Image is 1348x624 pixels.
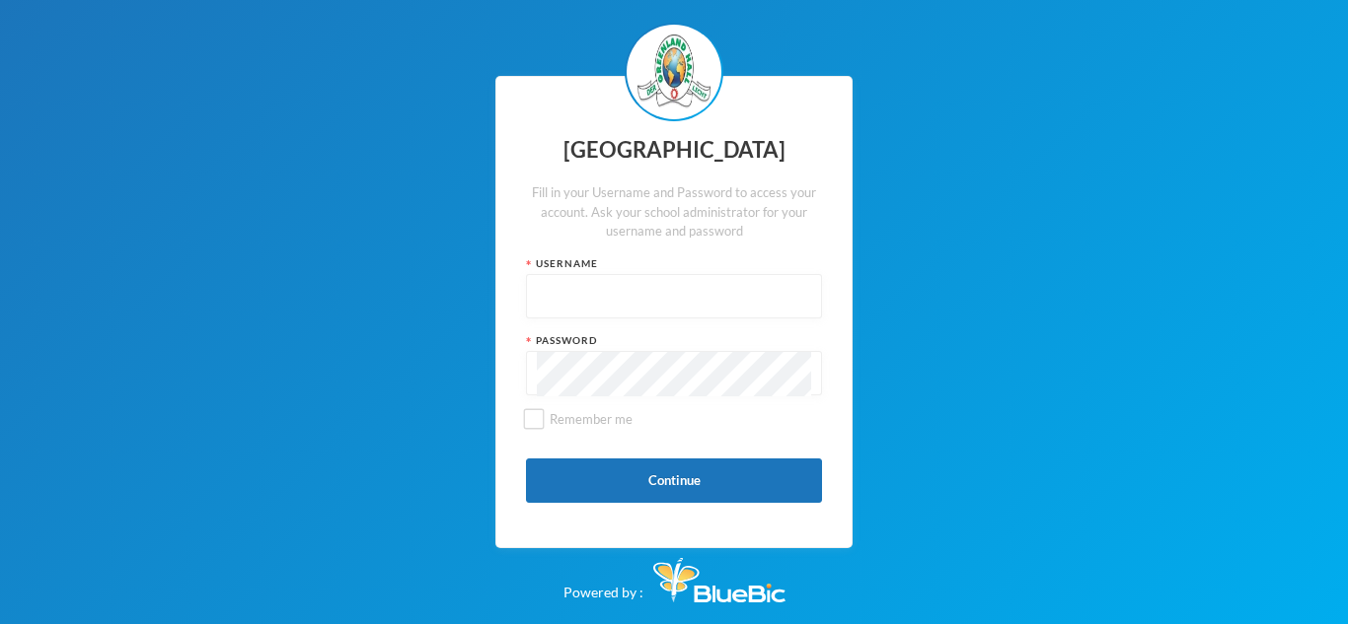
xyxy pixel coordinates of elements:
[526,333,822,348] div: Password
[526,256,822,271] div: Username
[526,131,822,170] div: [GEOGRAPHIC_DATA]
[526,458,822,503] button: Continue
[563,548,786,602] div: Powered by :
[653,558,786,602] img: Bluebic
[542,411,640,427] span: Remember me
[526,183,822,242] div: Fill in your Username and Password to access your account. Ask your school administrator for your...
